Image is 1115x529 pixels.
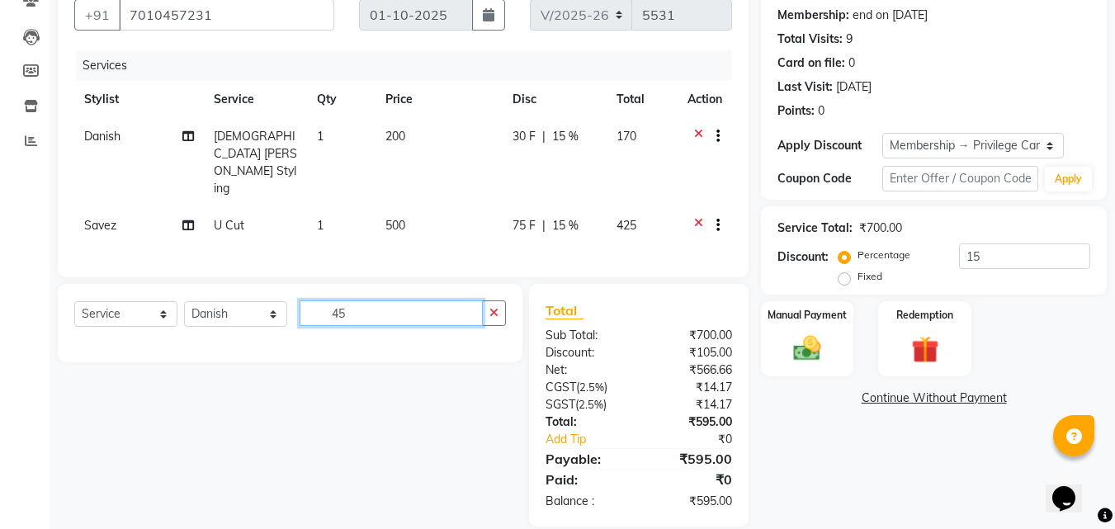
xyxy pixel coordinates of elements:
[1045,167,1092,191] button: Apply
[607,81,678,118] th: Total
[777,248,829,266] div: Discount:
[300,300,483,326] input: Search or Scan
[533,413,639,431] div: Total:
[639,413,744,431] div: ₹595.00
[859,220,902,237] div: ₹700.00
[777,170,881,187] div: Coupon Code
[617,129,636,144] span: 170
[777,102,815,120] div: Points:
[546,302,583,319] span: Total
[546,397,575,412] span: SGST
[214,129,297,196] span: [DEMOGRAPHIC_DATA] [PERSON_NAME] Styling
[768,308,847,323] label: Manual Payment
[533,344,639,361] div: Discount:
[76,50,744,81] div: Services
[639,449,744,469] div: ₹595.00
[1046,463,1098,512] iframe: chat widget
[533,327,639,344] div: Sub Total:
[513,217,536,234] span: 75 F
[836,78,872,96] div: [DATE]
[639,361,744,379] div: ₹566.66
[552,128,579,145] span: 15 %
[84,218,116,233] span: Savez
[542,128,546,145] span: |
[858,248,910,262] label: Percentage
[84,129,120,144] span: Danish
[533,431,656,448] a: Add Tip
[639,493,744,510] div: ₹595.00
[777,7,849,24] div: Membership:
[214,218,244,233] span: U Cut
[896,308,953,323] label: Redemption
[385,129,405,144] span: 200
[639,379,744,396] div: ₹14.17
[777,220,853,237] div: Service Total:
[204,81,307,118] th: Service
[513,128,536,145] span: 30 F
[307,81,376,118] th: Qty
[579,380,604,394] span: 2.5%
[542,217,546,234] span: |
[657,431,745,448] div: ₹0
[639,470,744,489] div: ₹0
[552,217,579,234] span: 15 %
[546,380,576,394] span: CGST
[903,333,947,366] img: _gift.svg
[764,390,1103,407] a: Continue Without Payment
[533,396,639,413] div: ( )
[882,166,1038,191] input: Enter Offer / Coupon Code
[317,218,324,233] span: 1
[579,398,603,411] span: 2.5%
[777,78,833,96] div: Last Visit:
[785,333,829,364] img: _cash.svg
[639,344,744,361] div: ₹105.00
[846,31,853,48] div: 9
[777,137,881,154] div: Apply Discount
[74,81,204,118] th: Stylist
[385,218,405,233] span: 500
[533,493,639,510] div: Balance :
[853,7,928,24] div: end on [DATE]
[639,327,744,344] div: ₹700.00
[678,81,732,118] th: Action
[533,449,639,469] div: Payable:
[376,81,503,118] th: Price
[617,218,636,233] span: 425
[777,31,843,48] div: Total Visits:
[848,54,855,72] div: 0
[533,379,639,396] div: ( )
[858,269,882,284] label: Fixed
[533,470,639,489] div: Paid:
[503,81,607,118] th: Disc
[317,129,324,144] span: 1
[818,102,824,120] div: 0
[639,396,744,413] div: ₹14.17
[533,361,639,379] div: Net:
[777,54,845,72] div: Card on file:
